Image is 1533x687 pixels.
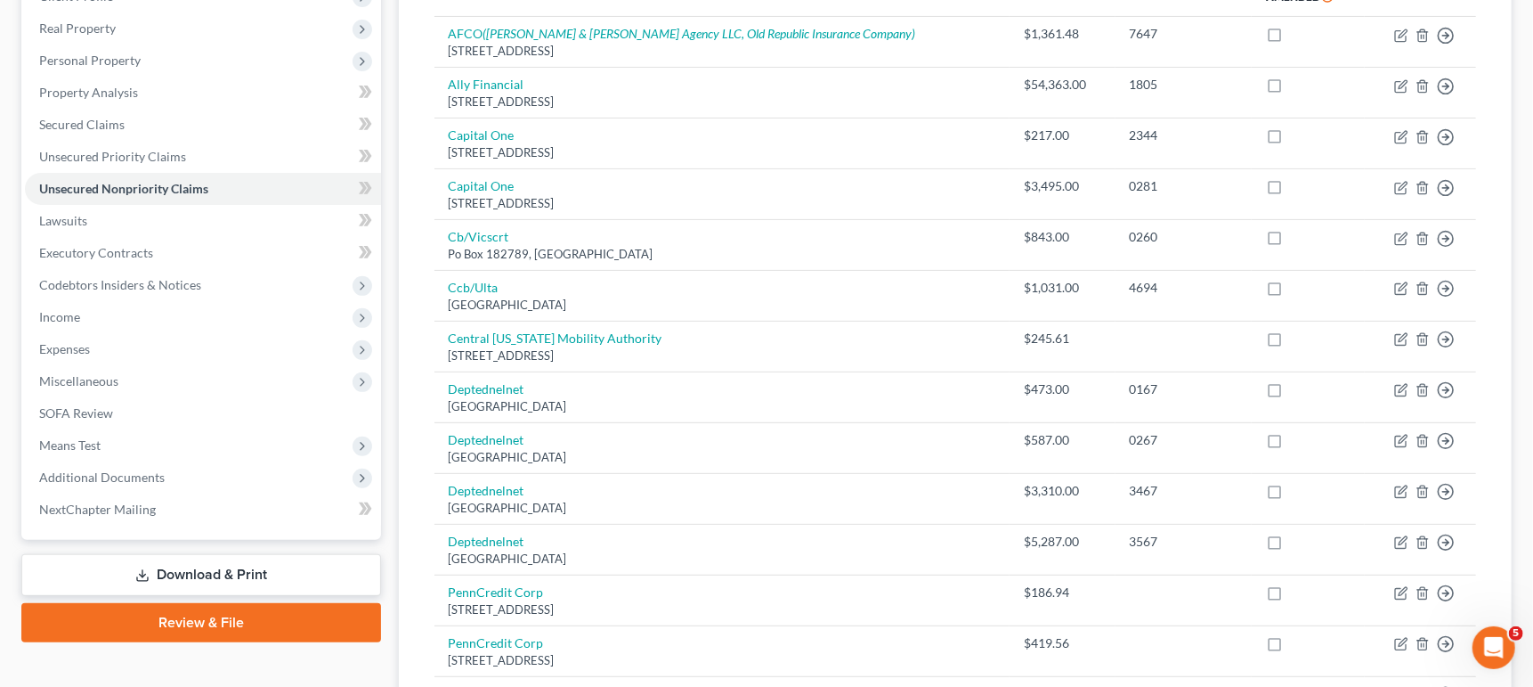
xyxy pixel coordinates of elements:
span: Unsecured Nonpriority Claims [39,181,208,196]
i: ([PERSON_NAME] & [PERSON_NAME] Agency LLC, Old Republic Insurance Company) [483,26,916,41]
div: [STREET_ADDRESS] [449,144,996,161]
div: [STREET_ADDRESS] [449,601,996,618]
span: Executory Contracts [39,245,153,260]
span: Expenses [39,341,90,356]
div: 0267 [1130,431,1237,449]
span: Secured Claims [39,117,125,132]
a: Deptednelnet [449,534,524,549]
div: $843.00 [1024,228,1100,246]
a: Unsecured Nonpriority Claims [25,173,381,205]
div: $245.61 [1024,330,1100,348]
a: SOFA Review [25,397,381,429]
a: Ally Financial [449,77,524,92]
div: [GEOGRAPHIC_DATA] [449,449,996,466]
div: [GEOGRAPHIC_DATA] [449,500,996,517]
span: Personal Property [39,53,141,68]
div: $1,361.48 [1024,25,1100,43]
div: [GEOGRAPHIC_DATA] [449,297,996,314]
div: [STREET_ADDRESS] [449,652,996,669]
a: Unsecured Priority Claims [25,141,381,173]
div: [STREET_ADDRESS] [449,43,996,60]
a: Review & File [21,603,381,642]
span: Unsecured Priority Claims [39,149,186,164]
span: Additional Documents [39,470,165,485]
span: Income [39,309,80,324]
div: $419.56 [1024,634,1100,652]
a: Property Analysis [25,77,381,109]
a: Download & Print [21,554,381,596]
div: $587.00 [1024,431,1100,449]
a: Cb/Vicscrt [449,229,509,244]
div: $186.94 [1024,584,1100,601]
a: Capital One [449,178,515,193]
div: 0167 [1130,380,1237,398]
a: PennCredit Corp [449,635,544,650]
div: 4694 [1130,279,1237,297]
div: [STREET_ADDRESS] [449,195,996,212]
div: $3,495.00 [1024,177,1100,195]
span: Miscellaneous [39,373,118,388]
span: Real Property [39,20,116,36]
div: [GEOGRAPHIC_DATA] [449,398,996,415]
span: Codebtors Insiders & Notices [39,277,201,292]
span: Lawsuits [39,213,87,228]
div: 0260 [1130,228,1237,246]
a: Deptednelnet [449,381,524,397]
div: $54,363.00 [1024,76,1100,94]
div: $217.00 [1024,127,1100,144]
iframe: Intercom live chat [1472,626,1515,669]
span: NextChapter Mailing [39,502,156,517]
a: Secured Claims [25,109,381,141]
a: Ccb/Ulta [449,280,499,295]
div: Po Box 182789, [GEOGRAPHIC_DATA] [449,246,996,263]
div: [STREET_ADDRESS] [449,94,996,110]
span: Property Analysis [39,85,138,100]
span: SOFA Review [39,405,113,421]
div: $3,310.00 [1024,482,1100,500]
div: $5,287.00 [1024,533,1100,551]
div: 1805 [1130,76,1237,94]
a: Lawsuits [25,205,381,237]
a: AFCO([PERSON_NAME] & [PERSON_NAME] Agency LLC, Old Republic Insurance Company) [449,26,916,41]
a: Central [US_STATE] Mobility Authority [449,331,662,346]
a: PennCredit Corp [449,585,544,600]
div: $1,031.00 [1024,279,1100,297]
a: Deptednelnet [449,483,524,498]
div: 2344 [1130,127,1237,144]
div: 0281 [1130,177,1237,195]
div: 7647 [1130,25,1237,43]
a: Deptednelnet [449,432,524,447]
span: 5 [1509,626,1523,641]
a: Executory Contracts [25,237,381,269]
div: 3567 [1130,533,1237,551]
div: $473.00 [1024,380,1100,398]
div: 3467 [1130,482,1237,500]
span: Means Test [39,438,101,453]
a: Capital One [449,127,515,143]
div: [GEOGRAPHIC_DATA] [449,551,996,568]
a: NextChapter Mailing [25,494,381,526]
div: [STREET_ADDRESS] [449,348,996,364]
